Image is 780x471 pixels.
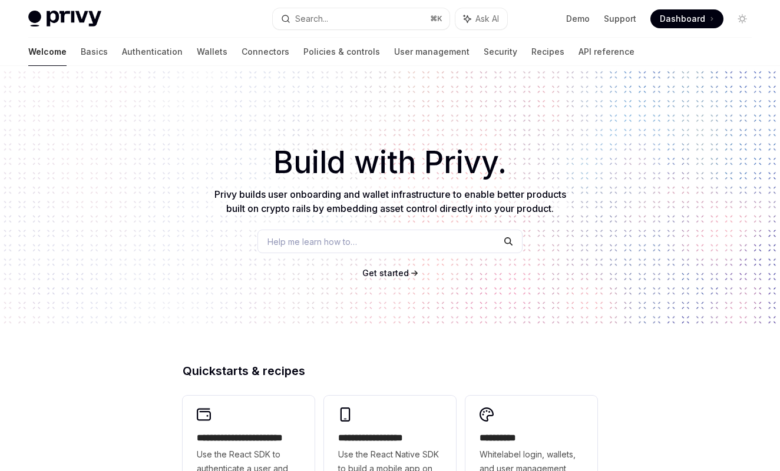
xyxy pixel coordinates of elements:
[273,8,450,29] button: Search...⌘K
[579,38,634,66] a: API reference
[484,38,517,66] a: Security
[733,9,752,28] button: Toggle dark mode
[362,267,409,279] a: Get started
[660,13,705,25] span: Dashboard
[475,13,499,25] span: Ask AI
[531,38,564,66] a: Recipes
[650,9,723,28] a: Dashboard
[455,8,507,29] button: Ask AI
[214,188,566,214] span: Privy builds user onboarding and wallet infrastructure to enable better products built on crypto ...
[362,268,409,278] span: Get started
[28,11,101,27] img: light logo
[183,365,305,377] span: Quickstarts & recipes
[267,235,357,248] span: Help me learn how to…
[604,13,636,25] a: Support
[273,152,507,173] span: Build with Privy.
[81,38,108,66] a: Basics
[197,38,227,66] a: Wallets
[122,38,183,66] a: Authentication
[295,12,328,26] div: Search...
[303,38,380,66] a: Policies & controls
[242,38,289,66] a: Connectors
[394,38,470,66] a: User management
[566,13,590,25] a: Demo
[430,14,442,24] span: ⌘ K
[28,38,67,66] a: Welcome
